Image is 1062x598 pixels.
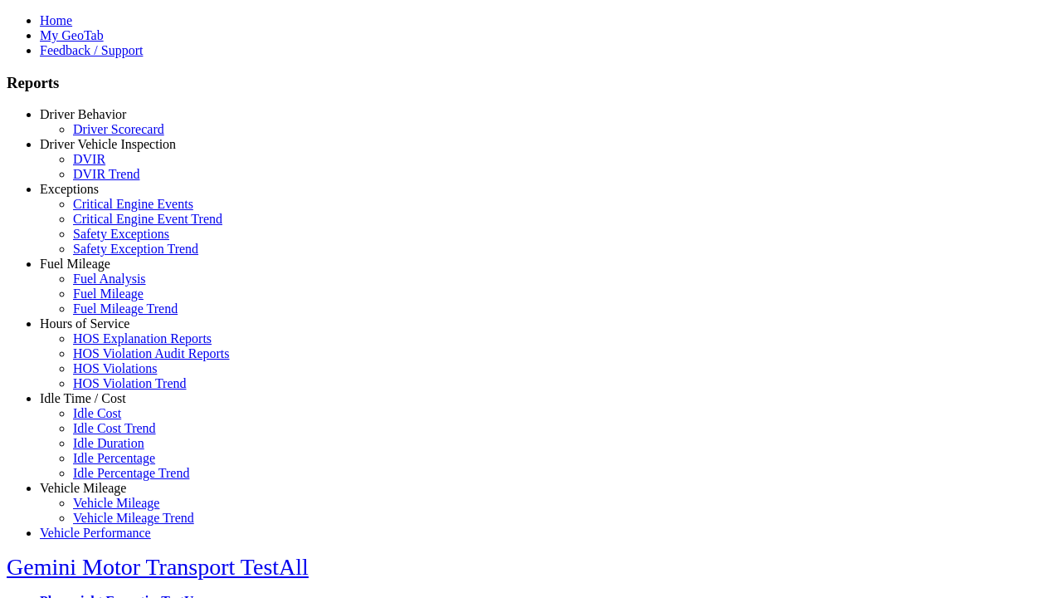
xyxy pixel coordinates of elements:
[73,242,198,256] a: Safety Exception Trend
[40,257,110,271] a: Fuel Mileage
[73,272,146,286] a: Fuel Analysis
[73,301,178,316] a: Fuel Mileage Trend
[7,554,309,580] a: Gemini Motor Transport TestAll
[40,182,99,196] a: Exceptions
[73,122,164,136] a: Driver Scorecard
[73,331,212,346] a: HOS Explanation Reports
[73,167,139,181] a: DVIR Trend
[73,436,144,450] a: Idle Duration
[7,74,1055,92] h3: Reports
[73,376,187,390] a: HOS Violation Trend
[73,496,159,510] a: Vehicle Mileage
[73,287,144,301] a: Fuel Mileage
[40,391,126,405] a: Idle Time / Cost
[73,361,157,375] a: HOS Violations
[73,227,169,241] a: Safety Exceptions
[73,212,222,226] a: Critical Engine Event Trend
[40,137,176,151] a: Driver Vehicle Inspection
[73,152,105,166] a: DVIR
[73,197,193,211] a: Critical Engine Events
[73,511,194,525] a: Vehicle Mileage Trend
[40,526,151,540] a: Vehicle Performance
[73,466,189,480] a: Idle Percentage Trend
[73,421,156,435] a: Idle Cost Trend
[40,43,143,57] a: Feedback / Support
[40,28,104,42] a: My GeoTab
[40,107,126,121] a: Driver Behavior
[40,481,126,495] a: Vehicle Mileage
[73,451,155,465] a: Idle Percentage
[40,13,72,27] a: Home
[73,406,121,420] a: Idle Cost
[40,316,129,331] a: Hours of Service
[73,346,230,360] a: HOS Violation Audit Reports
